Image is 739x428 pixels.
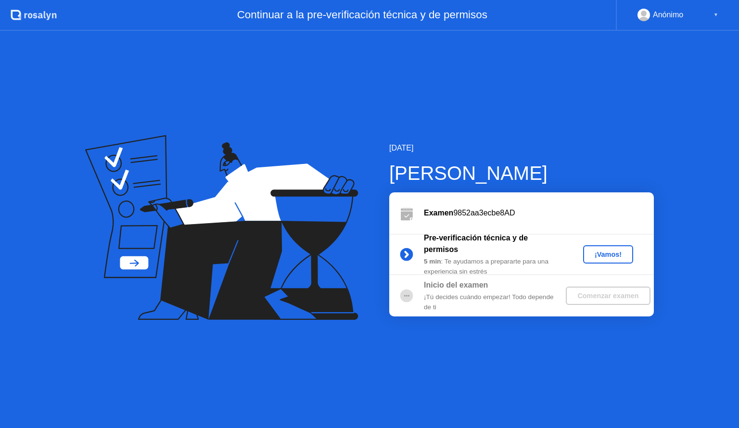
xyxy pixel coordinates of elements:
div: ¡Vamos! [587,251,629,258]
div: Comenzar examen [570,292,646,300]
div: : Te ayudamos a prepararte para una experiencia sin estrés [424,257,562,277]
div: ¡Tú decides cuándo empezar! Todo depende de ti [424,292,562,312]
div: Anónimo [653,9,683,21]
b: Inicio del examen [424,281,488,289]
div: [DATE] [389,142,654,154]
b: 5 min [424,258,441,265]
div: 9852aa3ecbe8AD [424,207,654,219]
button: ¡Vamos! [583,245,633,264]
button: Comenzar examen [566,287,650,305]
div: ▼ [714,9,718,21]
b: Pre-verificación técnica y de permisos [424,234,528,253]
div: [PERSON_NAME] [389,159,654,188]
b: Examen [424,209,453,217]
